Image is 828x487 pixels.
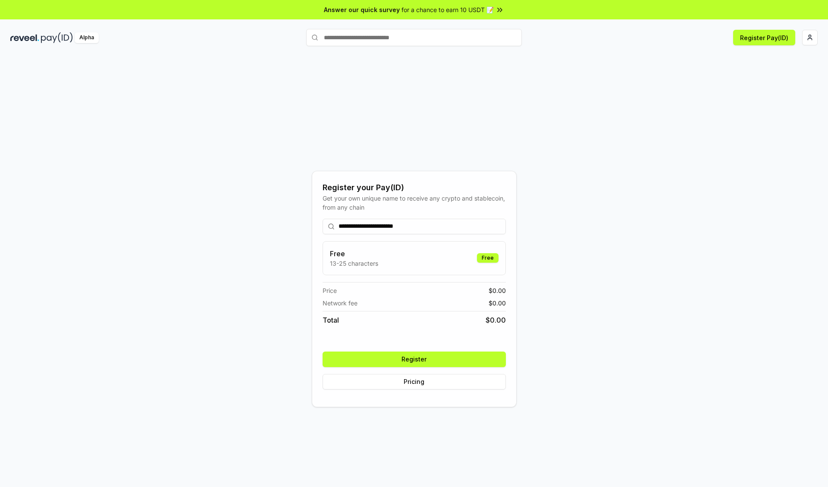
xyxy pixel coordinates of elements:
[75,32,99,43] div: Alpha
[401,5,494,14] span: for a chance to earn 10 USDT 📝
[324,5,400,14] span: Answer our quick survey
[477,253,499,263] div: Free
[323,286,337,295] span: Price
[330,259,378,268] p: 13-25 characters
[330,248,378,259] h3: Free
[489,286,506,295] span: $ 0.00
[41,32,73,43] img: pay_id
[10,32,39,43] img: reveel_dark
[323,182,506,194] div: Register your Pay(ID)
[486,315,506,325] span: $ 0.00
[733,30,795,45] button: Register Pay(ID)
[323,352,506,367] button: Register
[323,374,506,390] button: Pricing
[323,194,506,212] div: Get your own unique name to receive any crypto and stablecoin, from any chain
[489,298,506,308] span: $ 0.00
[323,298,358,308] span: Network fee
[323,315,339,325] span: Total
